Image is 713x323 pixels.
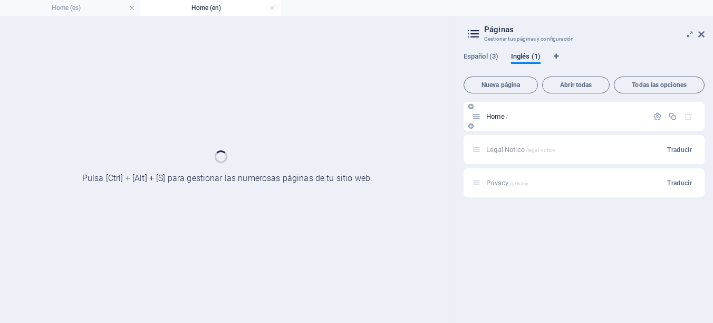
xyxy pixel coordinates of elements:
span: Home [486,112,508,120]
span: / [506,114,508,120]
button: Nueva página [464,77,538,93]
div: Duplicar [668,112,677,121]
span: Inglés (1) [511,50,541,65]
button: Abrir todas [542,77,610,93]
div: Configuración [653,112,662,121]
span: Nueva página [468,82,533,88]
span: Traducir [667,179,692,187]
span: Abrir todas [547,82,605,88]
div: La página principal no puede eliminarse [684,112,693,121]
button: Traducir [663,141,696,158]
span: Español (3) [464,50,498,65]
h4: Home (en) [140,2,281,14]
button: Traducir [663,175,696,192]
span: Traducir [667,146,692,154]
h2: Páginas [484,25,705,34]
button: Todas las opciones [614,77,705,93]
span: Todas las opciones [619,82,700,88]
div: Home/ [483,113,648,120]
h3: Gestionar tus páginas y configuración [484,34,683,44]
div: Pestañas de idiomas [464,52,705,72]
